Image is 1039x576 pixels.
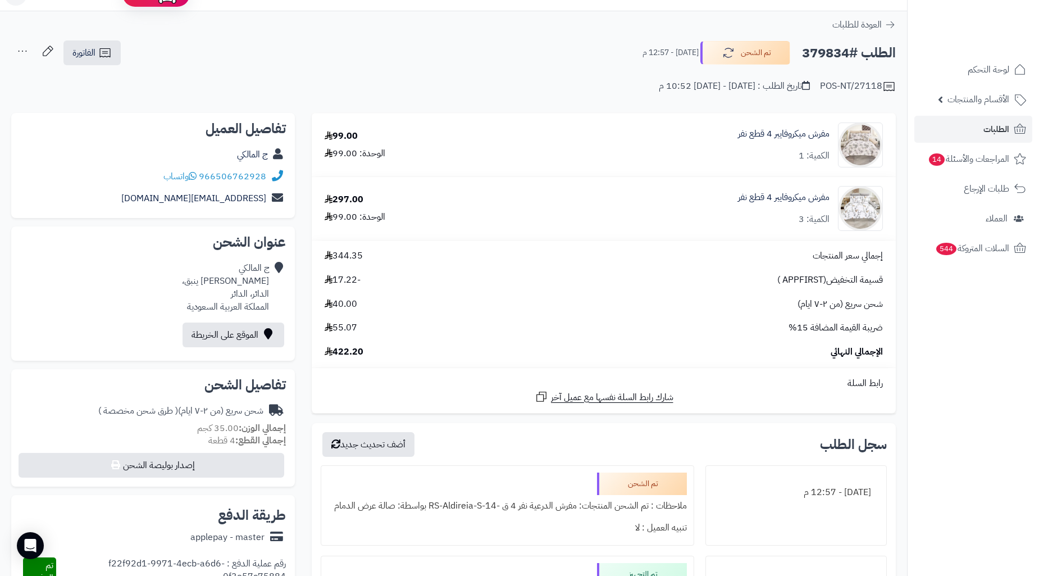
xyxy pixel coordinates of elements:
button: أضف تحديث جديد [322,432,414,457]
a: السلات المتروكة544 [914,235,1032,262]
div: POS-NT/27118 [820,80,896,93]
a: العودة للطلبات [832,18,896,31]
a: مفرش ميكروفايبر 4 قطع نفر [738,128,830,140]
div: شحن سريع (من ٢-٧ ايام) [98,405,263,418]
div: تنبيه العميل : لا [328,517,687,539]
small: [DATE] - 12:57 م [642,47,699,58]
div: 99.00 [325,130,358,143]
a: لوحة التحكم [914,56,1032,83]
span: لوحة التحكم [968,62,1009,78]
a: مفرش ميكروفايبر 4 قطع نفر [738,191,830,204]
span: الإجمالي النهائي [831,346,883,359]
h2: عنوان الشحن [20,235,286,249]
span: ( طرق شحن مخصصة ) [98,404,178,418]
span: السلات المتروكة [935,241,1009,256]
div: ملاحظات : تم الشحن المنتجات: مفرش الدرعية نفر 4 ق -RS-Aldireia-S-14 بواسطة: صالة عرض الدمام [328,495,687,517]
span: -17.22 [325,274,361,287]
span: 344.35 [325,250,363,262]
h2: طريقة الدفع [218,509,286,522]
span: العودة للطلبات [832,18,882,31]
div: تاريخ الطلب : [DATE] - [DATE] 10:52 م [659,80,810,93]
a: المراجعات والأسئلة14 [914,146,1032,173]
small: 35.00 كجم [197,421,286,435]
span: 55.07 [325,321,357,334]
strong: إجمالي الوزن: [239,421,286,435]
span: 544 [936,243,956,255]
h2: الطلب #379834 [802,42,896,65]
div: الوحدة: 99.00 [325,211,385,224]
a: طلبات الإرجاع [914,175,1032,202]
span: العملاء [986,211,1008,226]
a: واتساب [163,170,197,183]
a: ج المالكي [237,148,267,161]
a: الموقع على الخريطة [183,323,284,347]
img: 1752056294-1-90x90.jpg [839,123,882,167]
div: applepay - master [190,531,265,544]
span: الطلبات [983,121,1009,137]
a: [EMAIL_ADDRESS][DOMAIN_NAME] [121,192,266,205]
div: 297.00 [325,193,363,206]
span: ضريبة القيمة المضافة 15% [789,321,883,334]
span: 14 [929,153,945,166]
span: شارك رابط السلة نفسها مع عميل آخر [551,391,673,404]
h3: سجل الطلب [820,438,887,451]
small: 4 قطعة [208,434,286,447]
div: الوحدة: 99.00 [325,147,385,160]
span: 422.20 [325,346,363,359]
div: Open Intercom Messenger [17,532,44,559]
button: إصدار بوليصة الشحن [19,453,284,478]
span: شحن سريع (من ٢-٧ ايام) [798,298,883,311]
a: الطلبات [914,116,1032,143]
div: رابط السلة [316,377,891,390]
div: ج المالكي [PERSON_NAME] ينبق، الدائر، الدائر المملكة العربية السعودية [182,262,269,313]
div: الكمية: 3 [799,213,830,226]
div: تم الشحن [597,473,687,495]
img: 1753860252-1-90x90.jpg [839,186,882,231]
div: [DATE] - 12:57 م [713,482,879,504]
span: إجمالي سعر المنتجات [813,250,883,262]
button: تم الشحن [700,41,790,65]
a: 966506762928 [199,170,266,183]
img: logo-2.png [963,31,1028,55]
a: الفاتورة [63,40,121,65]
a: شارك رابط السلة نفسها مع عميل آخر [535,390,673,404]
span: طلبات الإرجاع [964,181,1009,197]
span: المراجعات والأسئلة [928,151,1009,167]
a: العملاء [914,205,1032,232]
span: الفاتورة [72,46,95,60]
span: 40.00 [325,298,357,311]
h2: تفاصيل العميل [20,122,286,135]
div: الكمية: 1 [799,149,830,162]
span: الأقسام والمنتجات [947,92,1009,107]
strong: إجمالي القطع: [235,434,286,447]
span: قسيمة التخفيض(APPFIRST ) [777,274,883,287]
h2: تفاصيل الشحن [20,378,286,392]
